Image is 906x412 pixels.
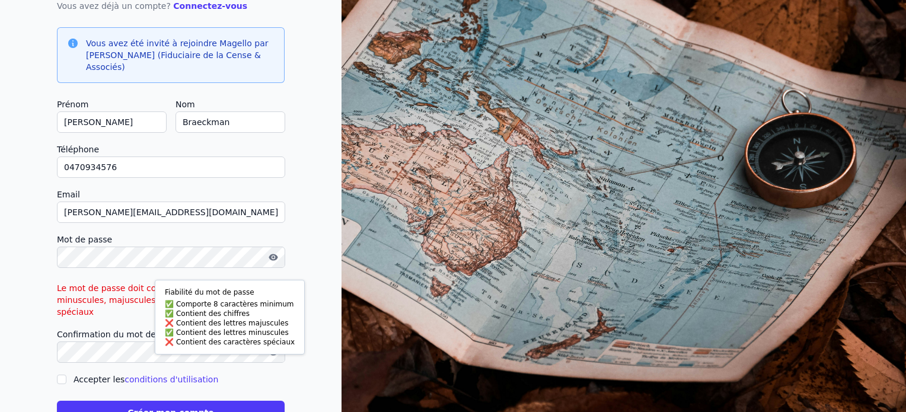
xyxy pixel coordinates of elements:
[165,299,295,309] li: Comporte 8 caractères minimum
[165,318,295,328] li: Contient des lettres majuscules
[57,142,285,157] label: Téléphone
[86,37,275,73] h3: Vous avez été invité à rejoindre Magello par [PERSON_NAME] (Fiduciaire de la Cense & Associés)
[57,187,285,202] label: Email
[176,97,285,111] label: Nom
[57,232,285,247] label: Mot de passe
[57,282,285,318] p: Le mot de passe doit contenir une combinaison de minuscules, majuscules, chiffres et/ou caractère...
[165,288,295,297] p: Fiabilité du mot de passe
[165,337,295,347] li: Contient des caractères spéciaux
[57,97,166,111] label: Prénom
[173,1,247,11] a: Connectez-vous
[165,309,295,318] li: Contient des chiffres
[57,327,285,341] label: Confirmation du mot de passe
[74,375,218,384] label: Accepter les
[125,375,218,384] a: conditions d'utilisation
[165,328,295,337] li: Contient des lettres minuscules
